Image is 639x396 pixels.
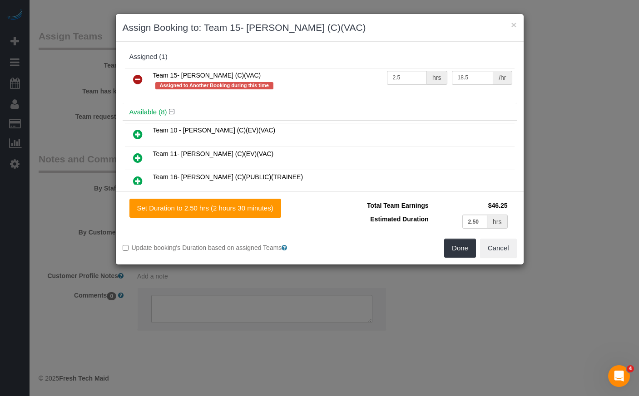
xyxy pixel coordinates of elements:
[129,199,281,218] button: Set Duration to 2.50 hrs (2 hours 30 minutes)
[153,173,303,181] span: Team 16- [PERSON_NAME] (C)(PUBLIC)(TRAINEE)
[427,71,447,85] div: hrs
[155,82,273,89] span: Assigned to Another Booking during this time
[129,53,510,61] div: Assigned (1)
[608,365,630,387] iframe: Intercom live chat
[153,127,276,134] span: Team 10 - [PERSON_NAME] (C)(EV)(VAC)
[627,365,634,372] span: 4
[123,21,517,34] h3: Assign Booking to: Team 15- [PERSON_NAME] (C)(VAC)
[123,243,313,252] label: Update booking's Duration based on assigned Teams
[431,199,510,212] td: $46.25
[123,245,129,251] input: Update booking's Duration based on assigned Teams
[480,239,517,258] button: Cancel
[153,150,274,157] span: Team 11- [PERSON_NAME] (C)(EV)(VAC)
[487,215,507,229] div: hrs
[370,215,428,223] span: Estimated Duration
[327,199,431,212] td: Total Team Earnings
[129,108,510,116] h4: Available (8)
[511,20,516,29] button: ×
[493,71,512,85] div: /hr
[444,239,476,258] button: Done
[153,72,261,79] span: Team 15- [PERSON_NAME] (C)(VAC)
